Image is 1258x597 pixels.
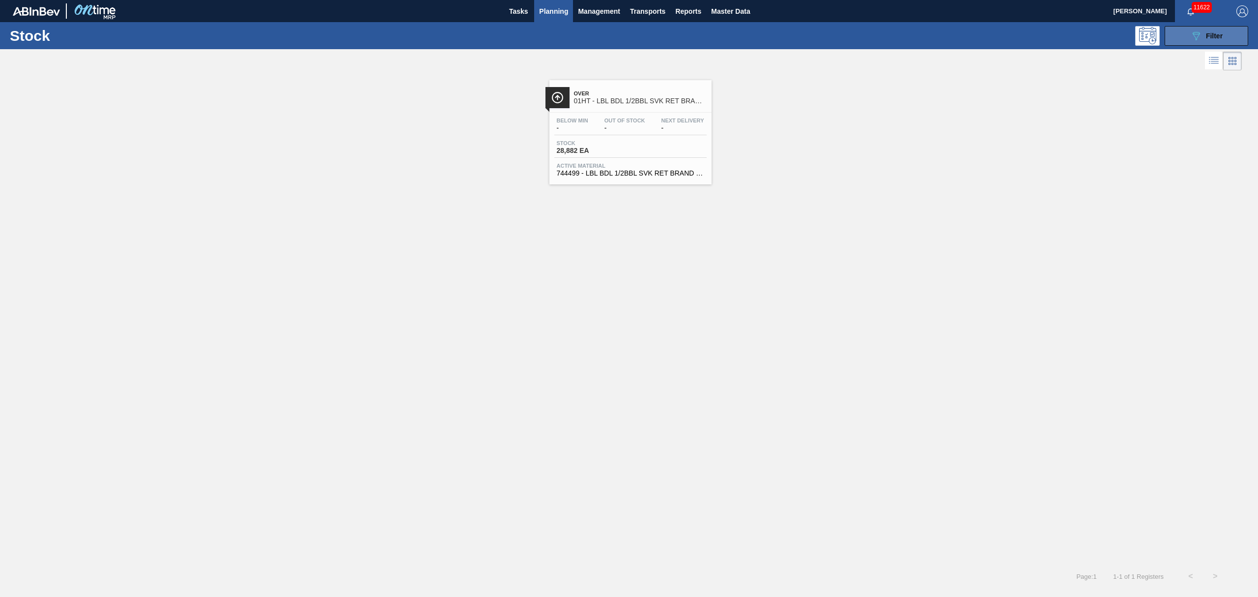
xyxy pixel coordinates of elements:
[711,5,750,17] span: Master Data
[1175,4,1206,18] button: Notifications
[557,124,588,132] span: -
[578,5,620,17] span: Management
[1205,52,1223,70] div: List Vision
[1178,564,1203,589] button: <
[557,147,626,154] span: 28,882 EA
[1112,573,1164,580] span: 1 - 1 of 1 Registers
[557,140,626,146] span: Stock
[551,91,564,104] img: Ícone
[508,5,529,17] span: Tasks
[13,7,60,16] img: TNhmsLtSVTkK8tSr43FrP2fwEKptu5GPRR3wAAAABJRU5ErkJggg==
[675,5,701,17] span: Reports
[1203,564,1228,589] button: >
[661,118,704,123] span: Next Delivery
[604,124,645,132] span: -
[10,30,163,41] h1: Stock
[1236,5,1248,17] img: Logout
[1223,52,1242,70] div: Card Vision
[557,163,704,169] span: Active Material
[539,5,568,17] span: Planning
[1165,26,1248,46] button: Filter
[557,118,588,123] span: Below Min
[1192,2,1212,13] span: 11622
[574,97,707,105] span: 01HT - LBL BDL 1/2BBL SVK RET BRAND PAPER #3 NAC
[630,5,665,17] span: Transports
[1076,573,1096,580] span: Page : 1
[661,124,704,132] span: -
[557,170,704,177] span: 744499 - LBL BDL 1/2BBL SVK RET BRAND NAC PAPER 1
[1135,26,1160,46] div: Programming: no user selected
[574,90,707,96] span: Over
[1206,32,1223,40] span: Filter
[604,118,645,123] span: Out Of Stock
[542,73,716,184] a: ÍconeOver01HT - LBL BDL 1/2BBL SVK RET BRAND PAPER #3 NACBelow Min-Out Of Stock-Next Delivery-Sto...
